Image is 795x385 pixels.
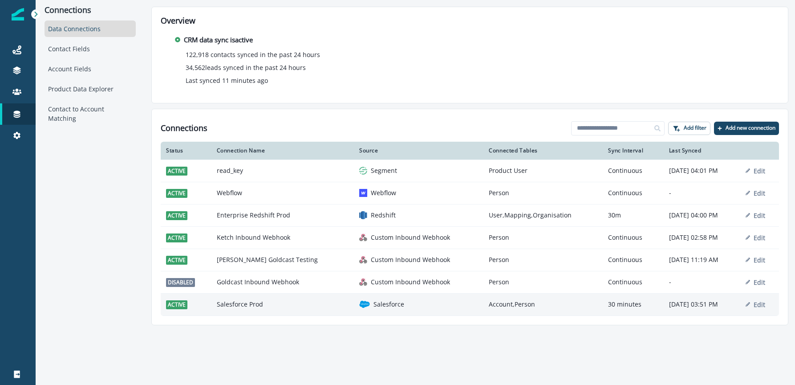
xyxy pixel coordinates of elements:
[359,211,367,219] img: redshift
[669,300,735,309] p: [DATE] 03:51 PM
[373,300,404,309] p: Salesforce
[45,81,136,97] div: Product Data Explorer
[746,189,765,197] button: Edit
[211,293,354,315] td: Salesforce Prod
[166,256,187,265] span: active
[754,211,765,220] p: Edit
[12,8,24,20] img: Inflection
[166,147,206,154] div: Status
[714,122,779,135] button: Add new connection
[211,226,354,249] td: Ketch Inbound Webhook
[603,160,663,182] td: Continuous
[483,293,603,315] td: Account,Person
[211,249,354,271] td: [PERSON_NAME] Goldcast Testing
[359,147,478,154] div: Source
[603,249,663,271] td: Continuous
[668,122,710,135] button: Add filter
[603,293,663,315] td: 30 minutes
[211,160,354,182] td: read_key
[483,249,603,271] td: Person
[161,293,779,315] a: activeSalesforce ProdsalesforceSalesforceAccount,Person30 minutes[DATE] 03:51 PMEdit
[166,189,187,198] span: active
[746,278,765,287] button: Edit
[603,226,663,249] td: Continuous
[669,233,735,242] p: [DATE] 02:58 PM
[669,166,735,175] p: [DATE] 04:01 PM
[166,278,195,287] span: disabled
[483,226,603,249] td: Person
[161,16,779,26] h2: Overview
[754,189,765,197] p: Edit
[746,167,765,175] button: Edit
[483,204,603,226] td: User,Mapping,Organisation
[184,35,253,45] p: CRM data sync is active
[166,300,187,309] span: active
[489,147,597,154] div: Connected Tables
[669,255,735,264] p: [DATE] 11:19 AM
[603,204,663,226] td: 30m
[371,188,396,197] p: Webflow
[161,271,779,293] a: disabledGoldcast Inbound Webhookgeneric inbound webhookCustom Inbound WebhookPersonContinuous-Edit
[211,182,354,204] td: Webflow
[754,278,765,287] p: Edit
[359,189,367,197] img: webflow
[45,5,136,15] p: Connections
[45,61,136,77] div: Account Fields
[483,160,603,182] td: Product User
[211,271,354,293] td: Goldcast Inbound Webhook
[746,211,765,220] button: Edit
[754,233,765,242] p: Edit
[359,278,367,286] img: generic inbound webhook
[371,211,396,220] p: Redshift
[746,256,765,264] button: Edit
[166,233,187,242] span: active
[161,204,779,226] a: activeEnterprise Redshift ProdredshiftRedshiftUser,Mapping,Organisation30m[DATE] 04:00 PMEdit
[161,160,779,182] a: activeread_keysegmentSegmentProduct UserContinuous[DATE] 04:01 PMEdit
[726,125,775,131] p: Add new connection
[371,233,450,242] p: Custom Inbound Webhook
[483,182,603,204] td: Person
[603,182,663,204] td: Continuous
[669,147,735,154] div: Last Synced
[211,204,354,226] td: Enterprise Redshift Prod
[45,101,136,127] div: Contact to Account Matching
[186,76,268,85] p: Last synced 11 minutes ago
[186,63,306,72] p: 34,562 leads synced in the past 24 hours
[371,166,397,175] p: Segment
[746,300,765,309] button: Edit
[161,123,207,133] h1: Connections
[608,147,658,154] div: Sync Interval
[746,233,765,242] button: Edit
[161,249,779,271] a: active[PERSON_NAME] Goldcast Testinggeneric inbound webhookCustom Inbound WebhookPersonContinuous...
[161,182,779,204] a: activeWebflowwebflowWebflowPersonContinuous-Edit
[161,226,779,249] a: activeKetch Inbound Webhookgeneric inbound webhookCustom Inbound WebhookPersonContinuous[DATE] 02...
[754,300,765,309] p: Edit
[669,278,735,287] p: -
[45,41,136,57] div: Contact Fields
[669,188,735,197] p: -
[359,299,370,310] img: salesforce
[483,271,603,293] td: Person
[359,167,367,175] img: segment
[684,125,706,131] p: Add filter
[754,167,765,175] p: Edit
[754,256,765,264] p: Edit
[603,271,663,293] td: Continuous
[359,233,367,242] img: generic inbound webhook
[166,167,187,176] span: active
[166,211,187,220] span: active
[186,50,320,59] p: 122,918 contacts synced in the past 24 hours
[359,256,367,264] img: generic inbound webhook
[217,147,349,154] div: Connection Name
[45,20,136,37] div: Data Connections
[371,278,450,287] p: Custom Inbound Webhook
[371,255,450,264] p: Custom Inbound Webhook
[669,211,735,220] p: [DATE] 04:00 PM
